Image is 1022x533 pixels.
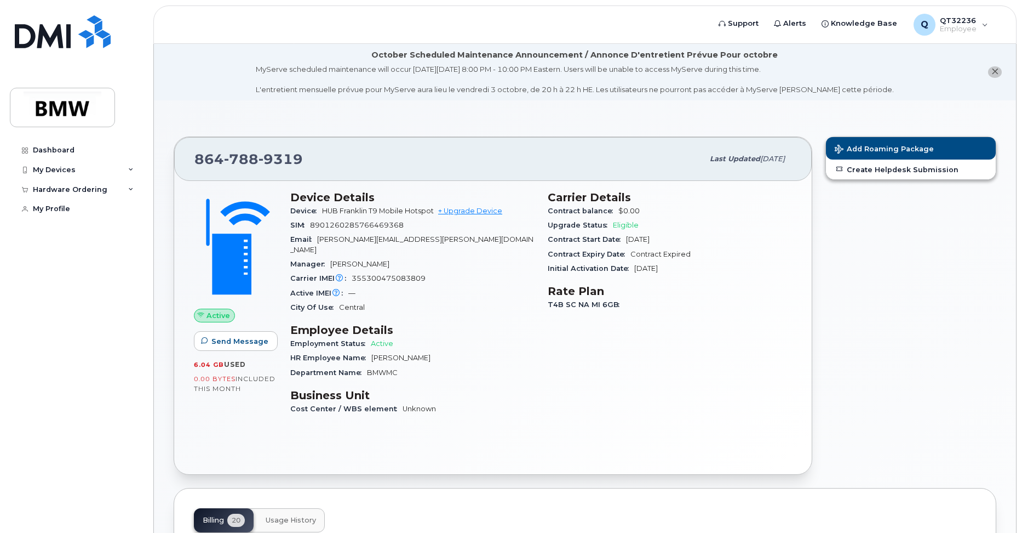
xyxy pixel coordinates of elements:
span: 864 [194,151,303,167]
span: [DATE] [760,155,785,163]
span: [PERSON_NAME] [371,354,430,362]
span: Manager [290,260,330,268]
span: Initial Activation Date [548,264,634,273]
h3: Business Unit [290,389,535,402]
span: 9319 [259,151,303,167]
span: Add Roaming Package [835,145,934,155]
span: Contract Expiry Date [548,250,630,258]
span: Last updated [710,155,760,163]
span: included this month [194,375,275,393]
span: Department Name [290,368,367,377]
span: 6.04 GB [194,361,224,368]
span: Eligible [613,221,639,229]
span: BMWMC [367,368,398,377]
span: Contract balance [548,207,618,215]
span: Contract Start Date [548,235,626,243]
h3: Carrier Details [548,191,792,204]
span: Contract Expired [630,250,691,258]
span: [PERSON_NAME] [330,260,389,268]
span: 8901260285766469368 [310,221,404,229]
span: 788 [224,151,259,167]
span: 0.00 Bytes [194,375,236,383]
span: [DATE] [626,235,650,243]
a: Create Helpdesk Submission [826,160,996,179]
span: Active [371,339,393,348]
div: MyServe scheduled maintenance will occur [DATE][DATE] 8:00 PM - 10:00 PM Eastern. Users will be u... [256,64,894,95]
span: used [224,360,246,368]
h3: Employee Details [290,324,535,337]
span: HR Employee Name [290,354,371,362]
span: SIM [290,221,310,229]
span: Email [290,235,317,243]
span: T4B SC NA MI 6GB [548,300,625,309]
span: Active IMEI [290,289,348,297]
span: $0.00 [618,207,640,215]
h3: Rate Plan [548,285,792,298]
span: Device [290,207,322,215]
span: HUB Franklin T9 Mobile Hotspot [322,207,434,215]
span: 355300475083809 [352,274,426,282]
a: + Upgrade Device [438,207,502,215]
span: — [348,289,355,297]
span: Cost Center / WBS element [290,405,403,413]
button: close notification [988,66,1002,78]
span: Upgrade Status [548,221,613,229]
span: Central [339,303,365,311]
span: Employment Status [290,339,371,348]
h3: Device Details [290,191,535,204]
iframe: Messenger Launcher [974,485,1014,525]
span: City Of Use [290,303,339,311]
span: Unknown [403,405,436,413]
button: Send Message [194,331,278,351]
span: Carrier IMEI [290,274,352,282]
span: [DATE] [634,264,658,273]
div: October Scheduled Maintenance Announcement / Annonce D'entretient Prévue Pour octobre [371,49,778,61]
button: Add Roaming Package [826,137,996,160]
span: [PERSON_NAME][EMAIL_ADDRESS][PERSON_NAME][DOMAIN_NAME] [290,235,533,253]
span: Usage History [266,516,316,525]
span: Send Message [211,336,268,347]
span: Active [206,310,230,321]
